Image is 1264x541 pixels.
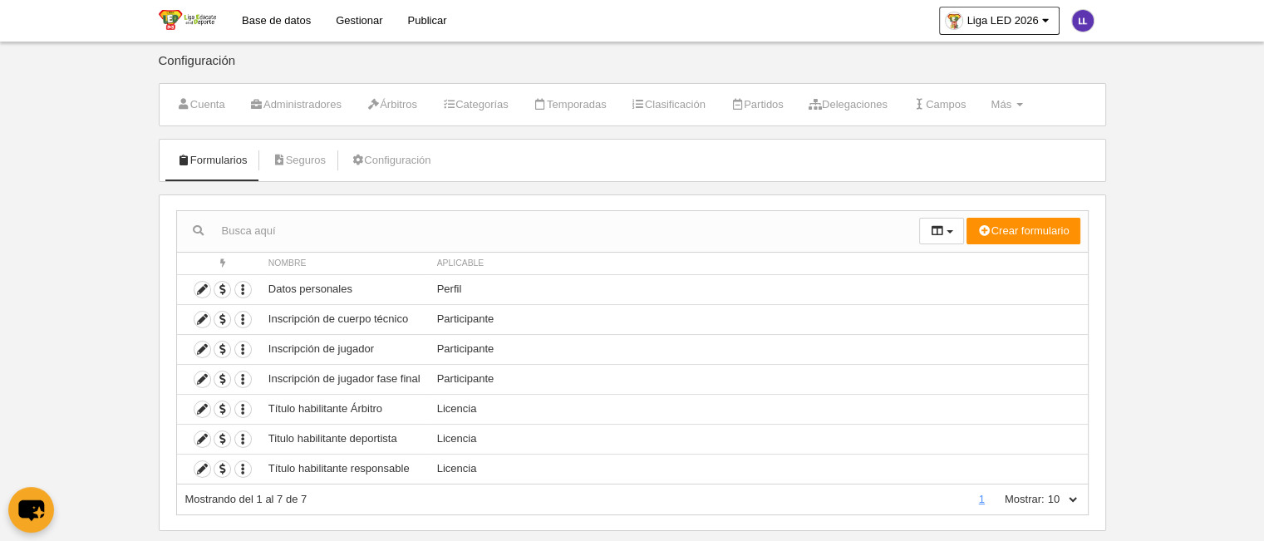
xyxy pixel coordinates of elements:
[260,334,429,364] td: Inscripción de jugador
[260,364,429,394] td: Inscripción de jugador fase final
[260,454,429,484] td: Título habilitante responsable
[429,334,1088,364] td: Participante
[260,394,429,424] td: Título habilitante Árbitro
[966,12,1038,29] span: Liga LED 2026
[622,92,715,117] a: Clasificación
[429,454,1088,484] td: Licencia
[260,424,429,454] td: Titulo habilitante deportista
[159,10,216,30] img: Liga LED 2026
[721,92,793,117] a: Partidos
[241,92,351,117] a: Administradores
[429,424,1088,454] td: Licencia
[1072,10,1094,32] img: c2l6ZT0zMHgzMCZmcz05JnRleHQ9TEwmYmc9NWUzNWIx.png
[168,148,257,173] a: Formularios
[429,304,1088,334] td: Participante
[903,92,976,117] a: Campos
[429,394,1088,424] td: Licencia
[939,7,1059,35] a: Liga LED 2026
[263,148,335,173] a: Seguros
[168,92,234,117] a: Cuenta
[429,274,1088,304] td: Perfil
[8,487,54,533] button: chat-button
[268,258,307,268] span: Nombre
[524,92,616,117] a: Temporadas
[357,92,426,117] a: Árbitros
[260,274,429,304] td: Datos personales
[976,493,988,505] a: 1
[342,148,440,173] a: Configuración
[433,92,518,117] a: Categorías
[946,12,962,29] img: OaTaqkb8oxbL.30x30.jpg
[981,92,1031,117] a: Más
[159,54,1106,83] div: Configuración
[260,304,429,334] td: Inscripción de cuerpo técnico
[185,493,307,505] span: Mostrando del 1 al 7 de 7
[437,258,484,268] span: Aplicable
[177,219,919,243] input: Busca aquí
[988,492,1045,507] label: Mostrar:
[991,98,1011,111] span: Más
[966,218,1080,244] button: Crear formulario
[429,364,1088,394] td: Participante
[799,92,897,117] a: Delegaciones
